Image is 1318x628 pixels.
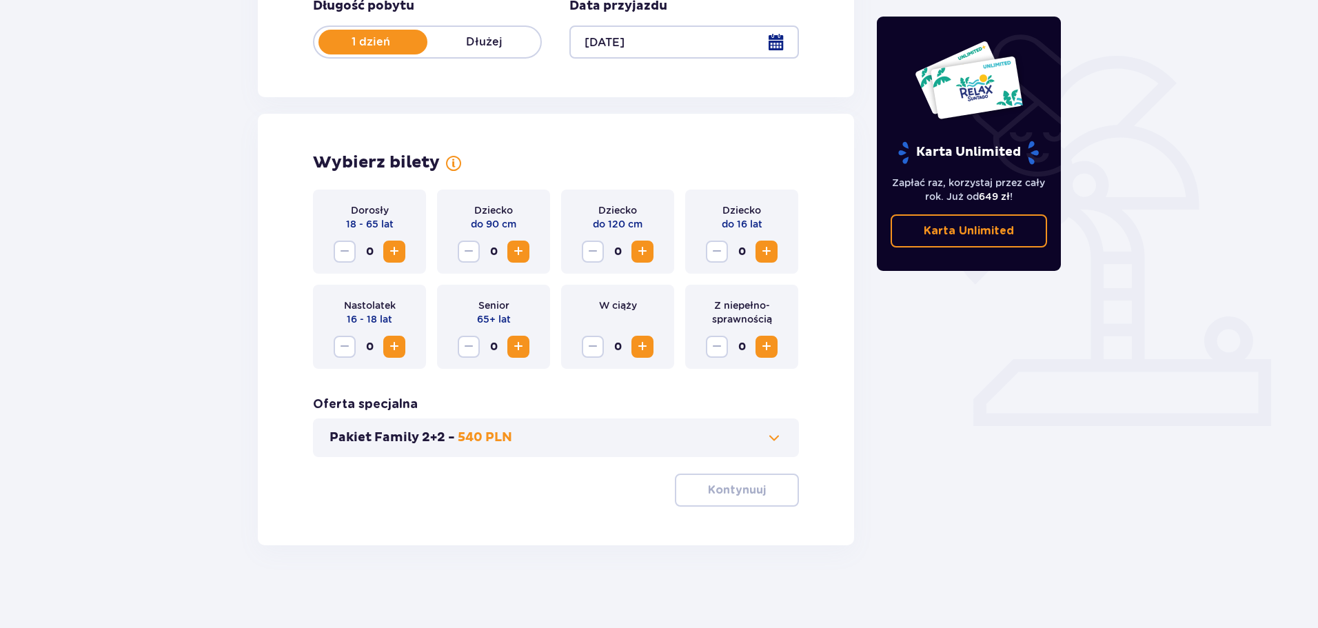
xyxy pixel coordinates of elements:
[731,336,753,358] span: 0
[631,241,653,263] button: Increase
[675,474,799,507] button: Kontynuuj
[722,203,761,217] p: Dziecko
[314,34,427,50] p: 1 dzień
[731,241,753,263] span: 0
[891,176,1048,203] p: Zapłać raz, korzystaj przez cały rok. Już od !
[471,217,516,231] p: do 90 cm
[593,217,642,231] p: do 120 cm
[344,298,396,312] p: Nastolatek
[598,203,637,217] p: Dziecko
[706,336,728,358] button: Decrease
[582,336,604,358] button: Decrease
[582,241,604,263] button: Decrease
[891,214,1048,247] a: Karta Unlimited
[358,241,381,263] span: 0
[458,241,480,263] button: Decrease
[346,217,394,231] p: 18 - 65 lat
[427,34,540,50] p: Dłużej
[478,298,509,312] p: Senior
[708,483,766,498] p: Kontynuuj
[383,336,405,358] button: Increase
[924,223,1014,239] p: Karta Unlimited
[347,312,392,326] p: 16 - 18 lat
[329,429,455,446] p: Pakiet Family 2+2 -
[607,336,629,358] span: 0
[474,203,513,217] p: Dziecko
[607,241,629,263] span: 0
[313,396,418,413] p: Oferta specjalna
[696,298,787,326] p: Z niepełno­sprawnością
[383,241,405,263] button: Increase
[706,241,728,263] button: Decrease
[507,241,529,263] button: Increase
[722,217,762,231] p: do 16 lat
[313,152,440,173] p: Wybierz bilety
[458,429,512,446] p: 540 PLN
[358,336,381,358] span: 0
[329,429,782,446] button: Pakiet Family 2+2 -540 PLN
[334,336,356,358] button: Decrease
[507,336,529,358] button: Increase
[631,336,653,358] button: Increase
[477,312,511,326] p: 65+ lat
[756,241,778,263] button: Increase
[599,298,637,312] p: W ciąży
[897,141,1040,165] p: Karta Unlimited
[979,191,1010,202] span: 649 zł
[458,336,480,358] button: Decrease
[756,336,778,358] button: Increase
[483,336,505,358] span: 0
[483,241,505,263] span: 0
[334,241,356,263] button: Decrease
[351,203,389,217] p: Dorosły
